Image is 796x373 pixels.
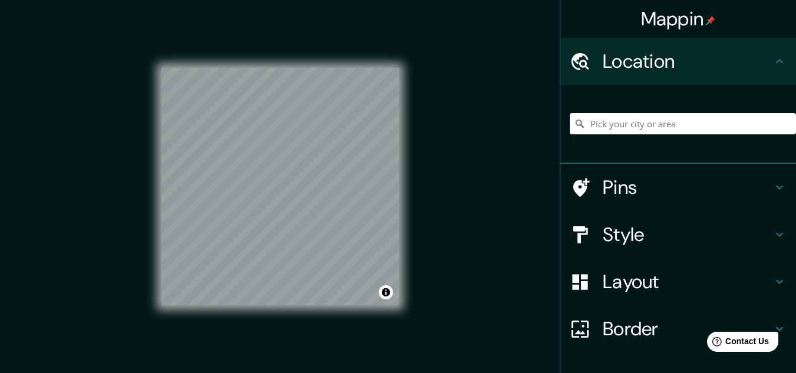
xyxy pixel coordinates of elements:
button: Toggle attribution [379,285,393,299]
div: Pins [560,164,796,211]
h4: Layout [603,270,772,293]
h4: Style [603,223,772,246]
h4: Pins [603,176,772,199]
img: pin-icon.png [706,16,715,25]
div: Style [560,211,796,258]
canvas: Map [161,68,399,305]
h4: Location [603,49,772,73]
div: Layout [560,258,796,305]
iframe: Help widget launcher [691,327,783,360]
h4: Border [603,317,772,341]
div: Border [560,305,796,352]
input: Pick your city or area [570,113,796,134]
h4: Mappin [641,7,716,31]
div: Location [560,38,796,85]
